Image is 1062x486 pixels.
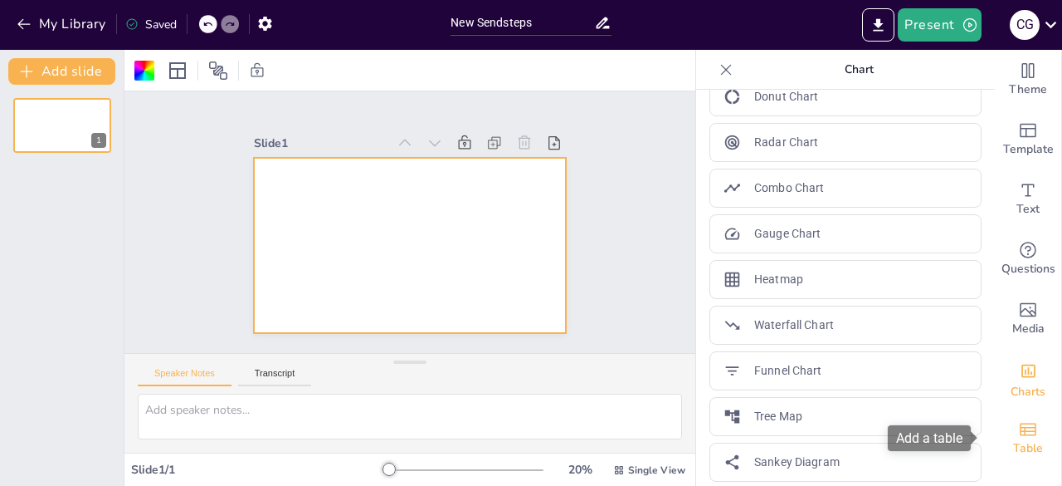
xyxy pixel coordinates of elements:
p: Heatmap [754,271,803,288]
div: Get real-time input from your audience [995,229,1061,289]
button: Speaker Notes [138,368,231,386]
span: Position [208,61,228,81]
p: Chart [739,50,978,90]
p: Radar Chart [754,134,818,151]
button: Transcript [238,368,312,386]
span: Table [1013,439,1043,458]
div: Slide 1 [254,135,386,151]
div: Add ready made slides [995,110,1061,169]
div: Slide 1 / 1 [131,462,384,478]
p: Sankey Diagram [754,454,840,471]
span: Charts [1011,383,1045,401]
button: C G [1010,8,1040,42]
div: Add images, graphics, shapes or video [995,289,1061,349]
div: Add charts and graphs [995,349,1061,409]
input: Insert title [451,11,593,35]
span: Single View [628,464,685,477]
button: My Library [12,11,113,37]
p: Combo Chart [754,179,824,197]
span: Theme [1009,81,1047,99]
div: 1 [13,98,111,153]
div: Layout [164,57,191,84]
span: Questions [1001,260,1055,278]
div: 20 % [560,462,600,478]
p: Donut Chart [754,88,818,106]
button: Add slide [8,58,115,85]
span: Media [1012,320,1045,338]
p: Tree Map [754,408,802,425]
div: 1 [91,133,106,148]
p: Gauge Chart [754,225,821,243]
span: Text [1016,200,1040,218]
button: Export to PowerPoint [862,8,894,42]
div: Change the overall theme [995,50,1061,110]
div: C G [1010,10,1040,40]
button: Present [898,8,981,42]
div: Saved [125,17,177,32]
p: Funnel Chart [754,362,822,380]
div: Add a table [995,409,1061,469]
div: Add text boxes [995,169,1061,229]
span: Template [1003,140,1054,159]
div: Add a table [888,425,971,451]
p: Waterfall Chart [754,317,834,334]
